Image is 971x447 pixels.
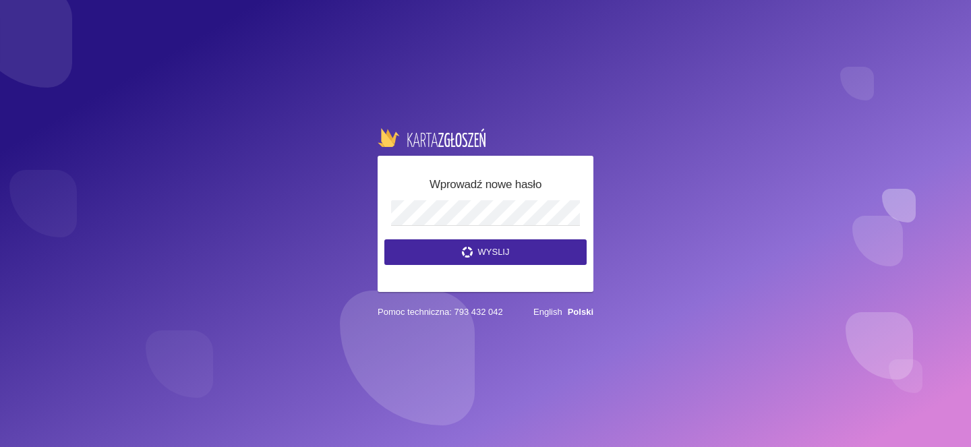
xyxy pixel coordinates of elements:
[391,176,580,193] h5: Wprowadź nowe hasło
[384,239,587,265] button: Wyslij
[378,128,486,147] img: logo-karta.png
[378,305,503,319] span: Pomoc techniczna: 793 432 042
[568,307,593,317] a: Polski
[533,307,562,317] a: English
